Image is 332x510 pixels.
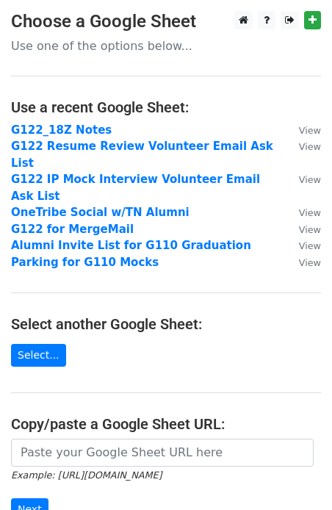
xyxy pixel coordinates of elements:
[299,207,321,218] small: View
[11,206,190,219] a: OneTribe Social w/TN Alumni
[284,140,321,153] a: View
[11,173,260,203] a: G122 IP Mock Interview Volunteer Email Ask List
[299,141,321,152] small: View
[11,344,66,367] a: Select...
[11,439,314,467] input: Paste your Google Sheet URL here
[11,415,321,433] h4: Copy/paste a Google Sheet URL:
[284,206,321,219] a: View
[299,125,321,136] small: View
[11,239,251,252] a: Alumni Invite List for G110 Graduation
[299,174,321,185] small: View
[11,140,273,170] a: G122 Resume Review Volunteer Email Ask List
[284,223,321,236] a: View
[284,239,321,252] a: View
[11,256,159,269] a: Parking for G110 Mocks
[11,11,321,32] h3: Choose a Google Sheet
[11,315,321,333] h4: Select another Google Sheet:
[284,256,321,269] a: View
[11,470,162,481] small: Example: [URL][DOMAIN_NAME]
[299,224,321,235] small: View
[11,98,321,116] h4: Use a recent Google Sheet:
[11,123,112,137] a: G122_18Z Notes
[284,123,321,137] a: View
[299,240,321,251] small: View
[11,223,134,236] a: G122 for MergeMail
[299,257,321,268] small: View
[284,173,321,186] a: View
[11,38,321,54] p: Use one of the options below...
